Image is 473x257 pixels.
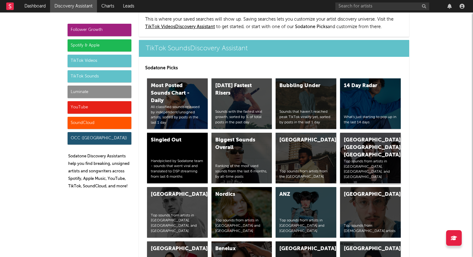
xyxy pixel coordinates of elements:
div: [GEOGRAPHIC_DATA] [151,191,193,198]
div: All classified sounds released by independent/unsigned artists, sorted by posts in the last 1 day [151,105,204,126]
a: TikTok VideosDiscovery Assistant [145,25,215,29]
div: TikTok Sounds [68,70,131,83]
div: [GEOGRAPHIC_DATA] [279,245,322,253]
div: TikTok Videos [68,55,131,67]
div: [DATE] Fastest Risers [215,82,258,97]
p: This is where your saved searches will show up. Saving searches lets you customize your artist di... [145,16,403,31]
div: [GEOGRAPHIC_DATA] [344,191,386,198]
div: Sounds with the fastest viral growth, sorted by % of total posts in the past day [215,109,268,125]
a: 14 Day RadarWhat's just starting to pop up in the last 14 days [340,78,401,129]
div: Ranking of the most used sounds from the last 6 months, by all-time posts [215,164,268,179]
a: Most Posted Sounds Chart - DailyAll classified sounds released by independent/unsigned artists, s... [147,78,208,129]
div: Sounds that haven’t reached peak TikTok virality yet, sorted by posts in the last 1 day [279,109,333,125]
div: ANZ [279,191,322,198]
div: Luminate [68,86,131,98]
div: YouTube [68,101,131,114]
p: Sodatone Discovery Assistants help you find breaking, unsigned artists and songwriters across Spo... [68,153,131,190]
div: Top sounds from artists from the [GEOGRAPHIC_DATA] [279,169,333,180]
div: Bubbling Under [279,82,322,90]
div: OCC ([GEOGRAPHIC_DATA]) [68,132,131,145]
div: 14 Day Radar [344,82,386,90]
a: [GEOGRAPHIC_DATA]Top sounds from artists in [GEOGRAPHIC_DATA], [GEOGRAPHIC_DATA], and [GEOGRAPHIC... [147,187,208,238]
div: Top sounds from [DEMOGRAPHIC_DATA] artists [344,223,397,234]
a: [GEOGRAPHIC_DATA]Top sounds from [DEMOGRAPHIC_DATA] artists [340,187,401,238]
a: Singled OutHandpicked by Sodatone team - sounds that went viral and translated to DSP streaming f... [147,133,208,183]
div: Follower Growth [68,24,131,36]
div: Top sounds from artists in [GEOGRAPHIC_DATA] and [GEOGRAPHIC_DATA] [215,218,268,234]
a: ANZTop sounds from artists in [GEOGRAPHIC_DATA] and [GEOGRAPHIC_DATA] [276,187,336,238]
div: Spotify & Apple [68,39,131,52]
div: Top sounds from artists in [GEOGRAPHIC_DATA] and [GEOGRAPHIC_DATA] [279,218,333,234]
div: [GEOGRAPHIC_DATA] [279,136,322,144]
div: Singled Out [151,136,193,144]
a: [DATE] Fastest RisersSounds with the fastest viral growth, sorted by % of total posts in the past... [211,78,272,129]
div: Top sounds from artists in [GEOGRAPHIC_DATA], [GEOGRAPHIC_DATA], and [GEOGRAPHIC_DATA] [151,213,204,234]
input: Search for artists [335,2,429,10]
a: [GEOGRAPHIC_DATA], [GEOGRAPHIC_DATA], [GEOGRAPHIC_DATA]Top sounds from artists in [GEOGRAPHIC_DAT... [340,133,401,183]
div: [GEOGRAPHIC_DATA] [151,245,193,253]
div: Benelux [215,245,258,253]
div: Handpicked by Sodatone team - sounds that went viral and translated to DSP streaming from last 6 ... [151,159,204,180]
a: NordicsTop sounds from artists in [GEOGRAPHIC_DATA] and [GEOGRAPHIC_DATA] [211,187,272,238]
a: [GEOGRAPHIC_DATA]Top sounds from artists from the [GEOGRAPHIC_DATA] [276,133,336,183]
a: Bubbling UnderSounds that haven’t reached peak TikTok virality yet, sorted by posts in the last 1... [276,78,336,129]
p: Sodatone Picks [145,64,403,72]
div: [GEOGRAPHIC_DATA] [344,245,386,253]
div: Nordics [215,191,258,198]
div: Top sounds from artists in [GEOGRAPHIC_DATA], [GEOGRAPHIC_DATA], and [GEOGRAPHIC_DATA] [344,159,397,180]
a: Biggest Sounds OverallRanking of the most used sounds from the last 6 months, by all-time posts [211,133,272,183]
div: [GEOGRAPHIC_DATA], [GEOGRAPHIC_DATA], [GEOGRAPHIC_DATA] [344,136,386,159]
a: TikTok SoundsDiscovery Assistant [139,40,409,57]
div: Biggest Sounds Overall [215,136,258,151]
div: What's just starting to pop up in the last 14 days [344,115,397,125]
div: Most Posted Sounds Chart - Daily [151,82,193,105]
span: Sodatone Picks [295,25,328,29]
div: SoundCloud [68,117,131,129]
